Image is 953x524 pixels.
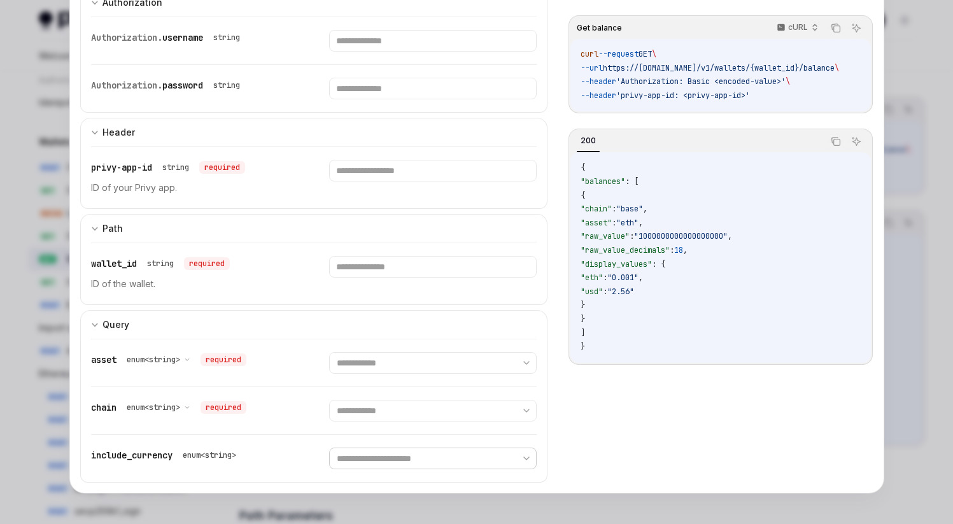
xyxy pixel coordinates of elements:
button: Copy the contents from the code block [828,133,844,150]
span: , [643,204,647,214]
span: \ [652,49,656,59]
span: "eth" [616,218,639,228]
span: privy-app-id [91,162,152,173]
button: enum<string> [127,401,190,414]
div: Authorization.password [91,78,245,93]
span: "balances" [581,176,625,187]
span: : [612,218,616,228]
div: Header [102,125,135,140]
button: expand input section [80,118,548,146]
span: include_currency [91,450,173,461]
span: --header [581,90,616,101]
span: : [603,273,607,283]
span: : [603,287,607,297]
span: Authorization. [91,80,162,91]
span: "raw_value_decimals" [581,245,670,255]
span: --request [598,49,639,59]
span: : [ [625,176,639,187]
span: "chain" [581,204,612,214]
span: : [670,245,674,255]
span: { [581,190,585,201]
p: cURL [788,22,808,32]
span: Get balance [577,23,622,33]
span: "usd" [581,287,603,297]
div: wallet_id [91,256,230,271]
span: , [639,273,643,283]
span: --url [581,63,603,73]
span: , [683,245,688,255]
span: "display_values" [581,259,652,269]
span: "base" [616,204,643,214]
span: GET [639,49,652,59]
span: \ [835,63,839,73]
div: chain [91,400,246,415]
span: https://[DOMAIN_NAME]/v1/wallets/{wallet_id}/balance [603,63,835,73]
span: ] [581,328,585,338]
span: username [162,32,203,43]
span: } [581,300,585,310]
div: include_currency [91,448,241,463]
div: Authorization.username [91,30,245,45]
span: 'Authorization: Basic <encoded-value>' [616,76,786,87]
button: Ask AI [848,20,865,36]
span: } [581,314,585,324]
span: , [728,231,732,241]
span: "eth" [581,273,603,283]
span: wallet_id [91,258,137,269]
span: curl [581,49,598,59]
span: : [630,231,634,241]
span: "1000000000000000000" [634,231,728,241]
span: 18 [674,245,683,255]
span: enum<string> [127,402,180,413]
div: required [201,401,246,414]
span: "2.56" [607,287,634,297]
div: privy-app-id [91,160,245,175]
div: required [184,257,230,270]
button: enum<string> [127,353,190,366]
button: cURL [770,17,824,39]
div: Path [102,221,123,236]
span: password [162,80,203,91]
button: Copy the contents from the code block [828,20,844,36]
button: expand input section [80,214,548,243]
span: --header [581,76,616,87]
p: ID of your Privy app. [91,180,299,195]
span: : { [652,259,665,269]
span: asset [91,354,116,365]
span: \ [786,76,790,87]
span: chain [91,402,116,413]
div: required [199,161,245,174]
span: "raw_value" [581,231,630,241]
div: required [201,353,246,366]
span: } [581,341,585,351]
div: 200 [577,133,600,148]
span: : [612,204,616,214]
span: Authorization. [91,32,162,43]
span: 'privy-app-id: <privy-app-id>' [616,90,750,101]
div: asset [91,352,246,367]
div: Query [102,317,129,332]
span: , [639,218,643,228]
span: { [581,162,585,173]
span: "asset" [581,218,612,228]
span: enum<string> [127,355,180,365]
button: expand input section [80,310,548,339]
button: Ask AI [848,133,865,150]
p: ID of the wallet. [91,276,299,292]
span: "0.001" [607,273,639,283]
